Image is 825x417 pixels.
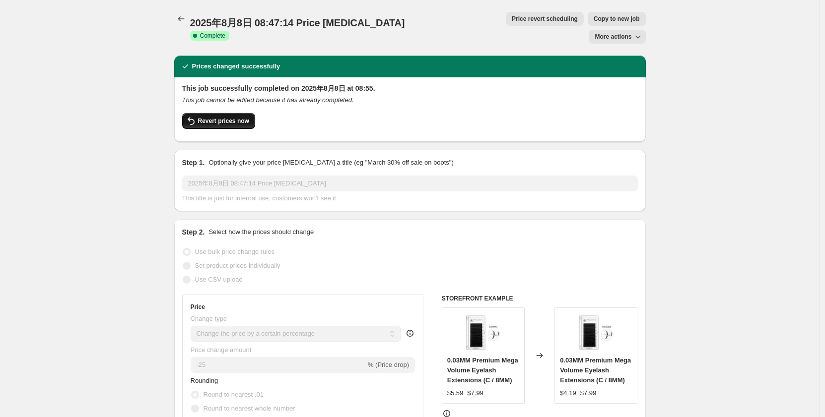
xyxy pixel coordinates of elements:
span: 0.03MM Premium Mega Volume Eyelash Extensions (C / 8MM) [560,357,631,384]
span: Complete [200,32,225,40]
button: More actions [589,30,645,44]
span: Price change amount [191,346,252,354]
button: Price revert scheduling [506,12,584,26]
div: help [405,328,415,338]
span: Revert prices now [198,117,249,125]
h2: Prices changed successfully [192,61,280,71]
button: Revert prices now [182,113,255,129]
span: This title is just for internal use, customers won't see it [182,194,336,202]
span: $5.59 [447,389,464,397]
h3: Price [191,303,205,311]
span: % (Price drop) [368,361,409,368]
img: 0-03mm-premium-mega-volume-eyelash-extensions_80x.jpg [463,313,503,353]
button: Price change jobs [174,12,188,26]
span: Use CSV upload [195,276,243,283]
span: 0.03MM Premium Mega Volume Eyelash Extensions (C / 8MM) [447,357,518,384]
h2: This job successfully completed on 2025年8月8日 at 08:55. [182,83,638,93]
span: 2025年8月8日 08:47:14 Price [MEDICAL_DATA] [190,17,405,28]
span: Round to nearest .01 [204,391,264,398]
p: Optionally give your price [MEDICAL_DATA] a title (eg "March 30% off sale on boots") [208,158,453,168]
span: Round to nearest whole number [204,405,295,412]
span: More actions [595,33,631,41]
span: Set product prices individually [195,262,280,269]
span: $7.99 [580,389,597,397]
span: Price revert scheduling [512,15,578,23]
span: $7.99 [467,389,483,397]
i: This job cannot be edited because it has already completed. [182,96,354,104]
span: Copy to new job [594,15,640,23]
span: Use bulk price change rules [195,248,275,255]
img: 0-03mm-premium-mega-volume-eyelash-extensions_80x.jpg [576,313,616,353]
input: 30% off holiday sale [182,176,638,191]
span: Rounding [191,377,218,384]
h2: Step 2. [182,227,205,237]
p: Select how the prices should change [208,227,314,237]
h2: Step 1. [182,158,205,168]
span: $4.19 [560,389,576,397]
input: -15 [191,357,366,373]
h6: STOREFRONT EXAMPLE [442,295,638,302]
span: Change type [191,315,227,322]
button: Copy to new job [588,12,646,26]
